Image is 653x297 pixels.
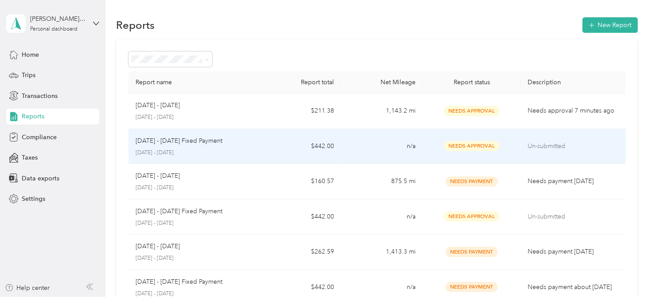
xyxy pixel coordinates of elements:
td: $262.59 [259,234,341,270]
p: [DATE] - [DATE] [136,254,252,262]
p: [DATE] - [DATE] Fixed Payment [136,277,222,287]
p: Needs payment about [DATE] [528,282,623,292]
td: 875.5 mi [341,164,423,199]
p: Un-submitted [528,212,623,222]
span: Settings [22,194,45,203]
span: Compliance [22,133,57,142]
td: 1,413.3 mi [341,234,423,270]
p: [DATE] - [DATE] [136,171,180,181]
span: Transactions [22,91,58,101]
div: Report status [430,78,513,86]
td: $442.00 [259,199,341,235]
p: [DATE] - [DATE] Fixed Payment [136,136,222,146]
p: Un-submitted [528,141,623,151]
td: $160.57 [259,164,341,199]
p: Needs payment [DATE] [528,176,623,186]
p: [DATE] - [DATE] [136,242,180,251]
button: Help center [5,283,50,293]
button: New Report [583,17,638,33]
span: Needs Approval [444,106,500,116]
p: Needs payment [DATE] [528,247,623,257]
p: Needs approval 7 minutes ago [528,106,623,116]
iframe: Everlance-gr Chat Button Frame [603,247,653,297]
td: n/a [341,199,423,235]
p: [DATE] - [DATE] [136,219,252,227]
td: $442.00 [259,129,341,164]
td: $211.38 [259,94,341,129]
th: Report total [259,71,341,94]
span: Reports [22,112,44,121]
span: Taxes [22,153,38,162]
th: Description [521,71,630,94]
p: [DATE] - [DATE] [136,113,252,121]
th: Net Mileage [341,71,423,94]
p: [DATE] - [DATE] Fixed Payment [136,207,222,216]
td: 1,143.2 mi [341,94,423,129]
span: Needs Payment [446,176,498,187]
span: Needs Approval [444,211,500,222]
p: [DATE] - [DATE] [136,149,252,157]
div: Personal dashboard [30,27,78,32]
span: Needs Payment [446,247,498,257]
span: Needs Approval [444,141,500,151]
div: [PERSON_NAME] [PERSON_NAME] [30,14,86,23]
p: [DATE] - [DATE] [136,184,252,192]
span: Needs Payment [446,282,498,292]
p: [DATE] - [DATE] [136,101,180,110]
span: Trips [22,70,35,80]
span: Data exports [22,174,59,183]
span: Home [22,50,39,59]
td: n/a [341,129,423,164]
h1: Reports [116,20,155,30]
th: Report name [128,71,259,94]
